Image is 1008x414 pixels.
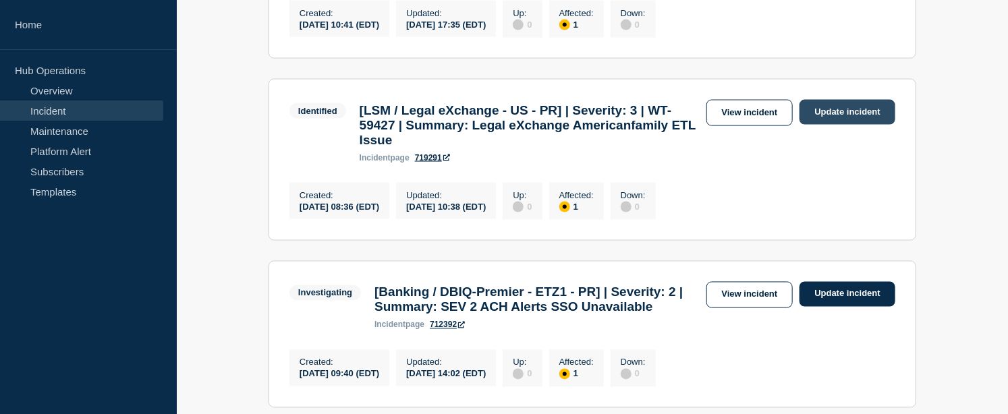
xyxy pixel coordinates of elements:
[513,190,532,200] p: Up :
[374,285,699,315] h3: [Banking / DBIQ-Premier - ETZ1 - PR] | Severity: 2 | Summary: SEV 2 ACH Alerts SSO Unavailable
[621,200,646,212] div: 0
[300,200,379,212] div: [DATE] 08:36 (EDT)
[621,190,646,200] p: Down :
[621,8,646,18] p: Down :
[621,20,632,30] div: disabled
[374,320,424,330] p: page
[559,18,594,30] div: 1
[800,100,895,125] a: Update incident
[559,357,594,367] p: Affected :
[300,18,379,30] div: [DATE] 10:41 (EDT)
[415,153,450,162] a: 719291
[621,357,646,367] p: Down :
[374,320,405,330] span: incident
[513,369,524,380] div: disabled
[559,190,594,200] p: Affected :
[513,357,532,367] p: Up :
[706,100,793,126] a: View incident
[513,367,532,380] div: 0
[513,20,524,30] div: disabled
[300,8,379,18] p: Created :
[621,367,646,380] div: 0
[621,18,646,30] div: 0
[800,282,895,307] a: Update incident
[513,200,532,212] div: 0
[513,202,524,212] div: disabled
[559,369,570,380] div: affected
[406,357,486,367] p: Updated :
[406,8,486,18] p: Updated :
[289,285,361,301] span: Investigating
[300,190,379,200] p: Created :
[406,18,486,30] div: [DATE] 17:35 (EDT)
[559,367,594,380] div: 1
[559,8,594,18] p: Affected :
[406,367,486,379] div: [DATE] 14:02 (EDT)
[289,103,346,119] span: Identified
[406,190,486,200] p: Updated :
[559,20,570,30] div: affected
[430,320,465,330] a: 712392
[360,153,410,162] p: page
[406,200,486,212] div: [DATE] 10:38 (EDT)
[513,18,532,30] div: 0
[621,369,632,380] div: disabled
[559,200,594,212] div: 1
[300,357,379,367] p: Created :
[513,8,532,18] p: Up :
[621,202,632,212] div: disabled
[360,103,700,148] h3: [LSM / Legal eXchange - US - PR] | Severity: 3 | WT-59427 | Summary: Legal eXchange Americanfamil...
[360,153,391,162] span: incident
[300,367,379,379] div: [DATE] 09:40 (EDT)
[559,202,570,212] div: affected
[706,282,793,308] a: View incident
